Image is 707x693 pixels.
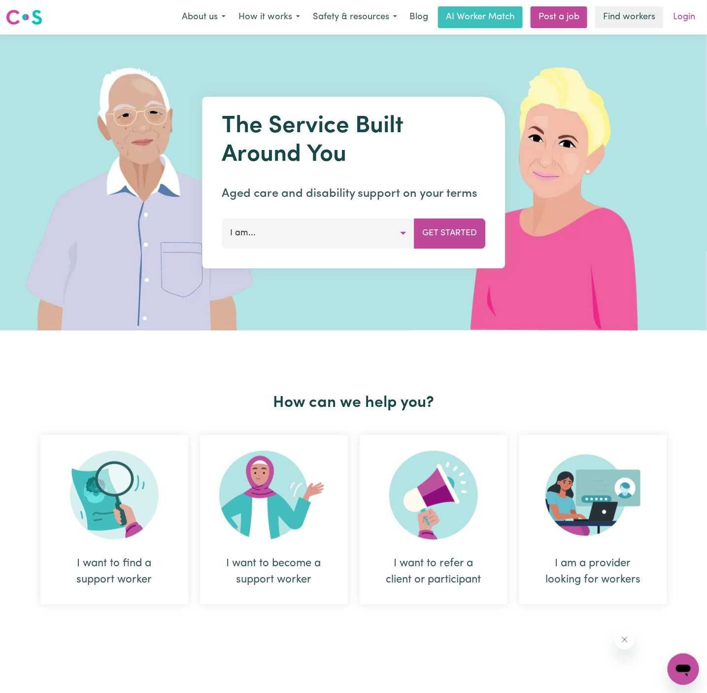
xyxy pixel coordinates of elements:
[414,219,485,248] button: Get Started
[306,7,404,28] button: Safety & resources
[519,435,667,605] div: I am a provider looking for workers
[543,555,643,588] div: I am a provider looking for workers
[200,435,348,605] div: I want to become a support worker
[667,6,701,28] a: Login
[545,451,641,540] img: Provider
[224,555,324,588] div: I want to become a support worker
[360,435,507,605] div: I want to refer a client or participant
[70,451,159,540] img: Search
[595,6,663,28] a: Find workers
[40,435,188,605] div: I want to find a support worker
[219,451,329,540] img: Become Worker
[6,6,42,29] a: Careseekers logo
[6,7,60,15] span: Need any help?
[232,7,306,28] button: How it works
[34,394,673,412] h2: How can we help you?
[6,8,42,26] img: Careseekers logo
[64,555,165,588] div: I want to find a support worker
[668,654,699,685] iframe: Button to launch messaging window
[222,185,485,203] p: Aged care and disability support on your terms
[175,7,232,28] button: About us
[615,630,635,650] iframe: Close message
[383,555,484,588] div: I want to refer a client or participant
[438,6,523,28] a: AI Worker Match
[389,451,478,540] img: Refer
[222,219,414,248] button: I am...
[531,6,587,28] a: Post a job
[222,112,485,169] h1: The Service Built Around You
[404,6,434,28] a: Blog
